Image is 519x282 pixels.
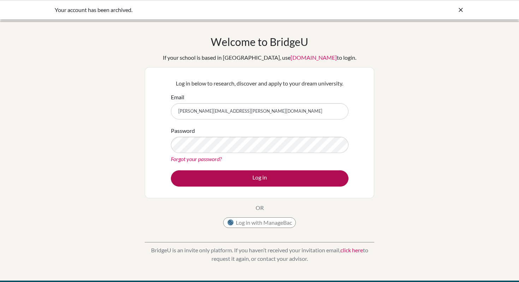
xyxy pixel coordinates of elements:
p: BridgeU is an invite only platform. If you haven’t received your invitation email, to request it ... [145,246,374,263]
a: Forgot your password? [171,155,222,162]
label: Password [171,127,195,135]
a: [DOMAIN_NAME] [291,54,337,61]
button: Log in with ManageBac [223,217,296,228]
div: If your school is based in [GEOGRAPHIC_DATA], use to login. [163,53,356,62]
p: Log in below to research, discover and apply to your dream university. [171,79,348,88]
button: Log in [171,170,348,187]
a: click here [340,247,363,253]
div: Your account has been archived. [55,6,358,14]
label: Email [171,93,184,101]
h1: Welcome to BridgeU [211,35,308,48]
p: OR [256,204,264,212]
